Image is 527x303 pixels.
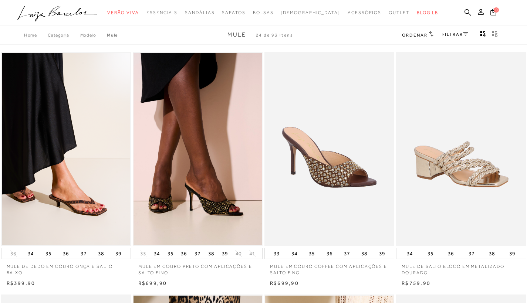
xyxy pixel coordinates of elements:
[8,250,18,257] button: 33
[2,53,130,245] a: MULE DE DEDO EM COURO ONÇA E SALTO BAIXO MULE DE DEDO EM COURO ONÇA E SALTO BAIXO
[220,248,230,259] button: 39
[389,10,409,15] span: Outlet
[146,6,178,20] a: noSubCategoriesText
[165,248,176,259] button: 35
[78,248,89,259] button: 37
[289,248,300,259] button: 34
[389,6,409,20] a: noSubCategoriesText
[24,33,48,38] a: Home
[107,6,139,20] a: noSubCategoriesText
[107,33,117,38] a: Mule
[446,248,456,259] button: 36
[146,10,178,15] span: Essenciais
[402,280,430,286] span: R$759,90
[107,10,139,15] span: Verão Viva
[133,259,263,276] a: MULE EM COURO PRETO COM APLICAÇÕES E SALTO FINO
[179,248,189,259] button: 36
[307,248,317,259] button: 35
[397,53,525,245] a: MULE DE SALTO BLOCO EM METALIZADO DOURADO MULE DE SALTO BLOCO EM METALIZADO DOURADO
[359,248,369,259] button: 38
[442,32,468,37] a: FILTRAR
[265,53,393,245] img: MULE EM COURO COFFEE COM APLICAÇÕES E SALTO FINO
[185,6,214,20] a: noSubCategoriesText
[26,248,36,259] button: 34
[507,248,517,259] button: 39
[466,248,477,259] button: 37
[264,259,394,276] a: MULE EM COURO COFFEE COM APLICAÇÕES E SALTO FINO
[222,6,245,20] a: noSubCategoriesText
[222,10,245,15] span: Sapatos
[152,248,162,259] button: 34
[494,7,499,13] span: 0
[487,248,497,259] button: 38
[233,250,244,257] button: 40
[134,53,262,245] a: MULE EM COURO PRETO COM APLICAÇÕES E SALTO FINO MULE EM COURO PRETO COM APLICAÇÕES E SALTO FINO
[134,53,262,245] img: MULE EM COURO PRETO COM APLICAÇÕES E SALTO FINO
[43,248,54,259] button: 35
[478,30,488,40] button: Mostrar 4 produtos por linha
[2,53,130,245] img: MULE DE DEDO EM COURO ONÇA E SALTO BAIXO
[227,31,246,38] span: Mule
[348,6,381,20] a: noSubCategoriesText
[396,259,526,276] a: MULE DE SALTO BLOCO EM METALIZADO DOURADO
[253,10,274,15] span: Bolsas
[7,280,36,286] span: R$399,90
[192,248,203,259] button: 37
[113,248,124,259] button: 39
[402,33,427,38] span: Ordenar
[48,33,80,38] a: Categoria
[324,248,335,259] button: 36
[405,248,415,259] button: 34
[1,259,131,276] a: MULE DE DEDO EM COURO ONÇA E SALTO BAIXO
[281,6,340,20] a: noSubCategoriesText
[270,280,299,286] span: R$699,90
[256,33,293,38] span: 24 de 93 itens
[342,248,352,259] button: 37
[348,10,381,15] span: Acessórios
[206,248,216,259] button: 38
[397,53,525,245] img: MULE DE SALTO BLOCO EM METALIZADO DOURADO
[247,250,257,257] button: 41
[425,248,436,259] button: 35
[80,33,107,38] a: Modelo
[417,10,438,15] span: BLOG LB
[488,8,499,18] button: 0
[377,248,387,259] button: 39
[138,250,148,257] button: 33
[61,248,71,259] button: 36
[253,6,274,20] a: noSubCategoriesText
[138,280,167,286] span: R$699,90
[185,10,214,15] span: Sandálias
[271,248,282,259] button: 33
[96,248,106,259] button: 38
[490,30,500,40] button: gridText6Desc
[281,10,340,15] span: [DEMOGRAPHIC_DATA]
[417,6,438,20] a: BLOG LB
[265,53,393,245] a: MULE EM COURO COFFEE COM APLICAÇÕES E SALTO FINO MULE EM COURO COFFEE COM APLICAÇÕES E SALTO FINO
